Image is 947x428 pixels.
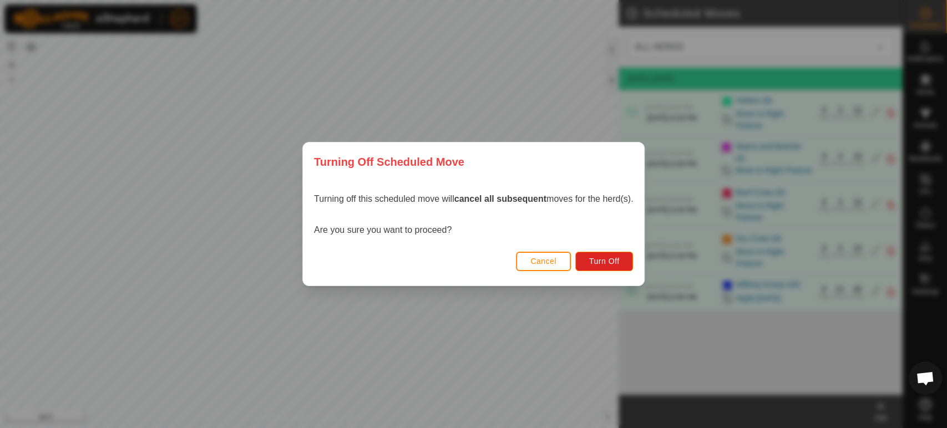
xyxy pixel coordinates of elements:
[314,192,633,206] p: Turning off this scheduled move will moves for the herd(s).
[454,194,546,203] strong: cancel all subsequent
[516,252,571,271] button: Cancel
[589,257,620,266] span: Turn Off
[314,154,464,170] span: Turning Off Scheduled Move
[530,257,556,266] span: Cancel
[575,252,634,271] button: Turn Off
[314,223,633,237] p: Are you sure you want to proceed?
[909,361,942,395] div: Open chat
